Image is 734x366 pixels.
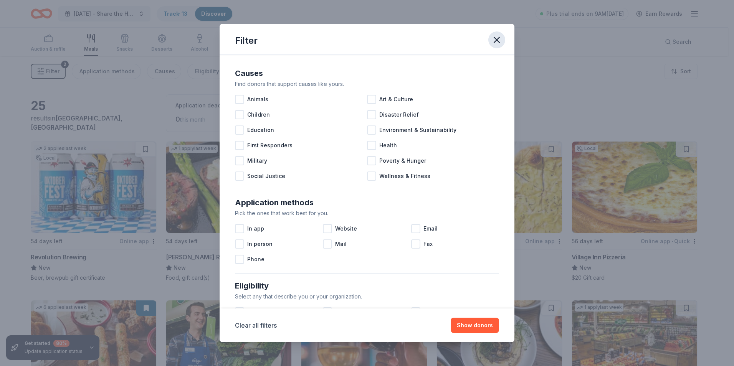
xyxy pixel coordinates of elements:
[379,95,413,104] span: Art & Culture
[335,224,357,233] span: Website
[247,255,265,264] span: Phone
[451,318,499,333] button: Show donors
[423,224,438,233] span: Email
[247,156,267,165] span: Military
[235,67,499,79] div: Causes
[335,239,347,249] span: Mail
[247,141,293,150] span: First Responders
[379,171,430,181] span: Wellness & Fitness
[247,110,270,119] span: Children
[247,171,285,181] span: Social Justice
[379,110,419,119] span: Disaster Relief
[235,321,277,330] button: Clear all filters
[235,196,499,209] div: Application methods
[379,141,397,150] span: Health
[335,307,357,317] span: Political
[247,224,264,233] span: In app
[235,292,499,301] div: Select any that describe you or your organization.
[235,209,499,218] div: Pick the ones that work best for you.
[247,125,274,135] span: Education
[247,239,273,249] span: In person
[235,280,499,292] div: Eligibility
[247,307,277,317] span: Individuals
[423,239,433,249] span: Fax
[423,307,448,317] span: Religious
[379,125,456,135] span: Environment & Sustainability
[235,35,258,47] div: Filter
[379,156,426,165] span: Poverty & Hunger
[235,79,499,89] div: Find donors that support causes like yours.
[247,95,268,104] span: Animals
